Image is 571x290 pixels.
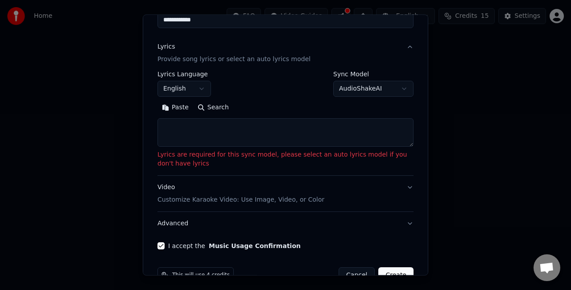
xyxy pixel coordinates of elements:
label: Lyrics Language [157,71,211,77]
p: Customize Karaoke Video: Use Image, Video, or Color [157,195,324,204]
div: Lyrics [157,42,175,51]
div: LyricsProvide song lyrics or select an auto lyrics model [157,71,414,175]
button: LyricsProvide song lyrics or select an auto lyrics model [157,35,414,71]
button: Search [193,100,233,115]
p: Provide song lyrics or select an auto lyrics model [157,55,310,64]
button: I accept the [209,243,301,249]
span: This will use 4 credits [172,272,230,279]
div: Video [157,183,324,204]
button: VideoCustomize Karaoke Video: Use Image, Video, or Color [157,176,414,211]
button: Advanced [157,212,414,235]
button: Create [378,267,414,283]
label: Sync Model [333,71,414,77]
button: Cancel [339,267,375,283]
p: Lyrics are required for this sync model, please select an auto lyrics model if you don't have lyrics [157,150,414,168]
button: Paste [157,100,193,115]
label: I accept the [168,243,301,249]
